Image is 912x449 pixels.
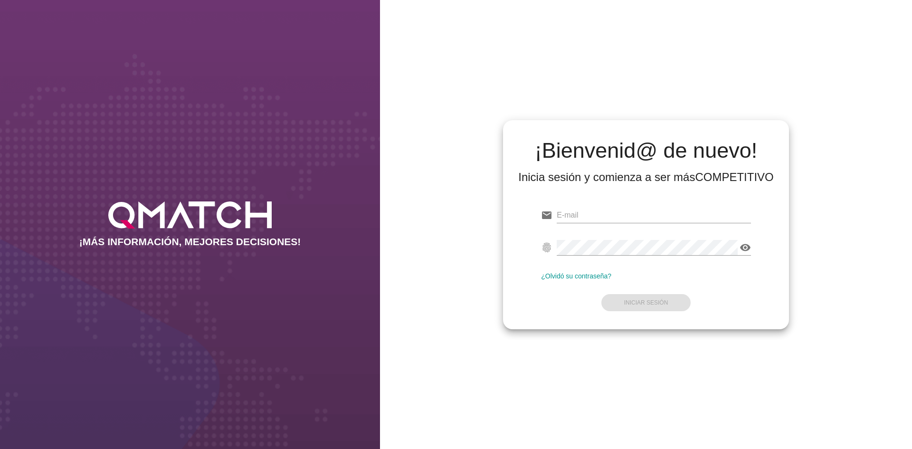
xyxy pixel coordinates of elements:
[557,208,751,223] input: E-mail
[541,242,552,253] i: fingerprint
[518,170,774,185] div: Inicia sesión y comienza a ser más
[541,272,611,280] a: ¿Olvidó su contraseña?
[740,242,751,253] i: visibility
[518,139,774,162] h2: ¡Bienvenid@ de nuevo!
[79,236,301,248] h2: ¡MÁS INFORMACIÓN, MEJORES DECISIONES!
[695,171,773,183] strong: COMPETITIVO
[541,210,552,221] i: email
